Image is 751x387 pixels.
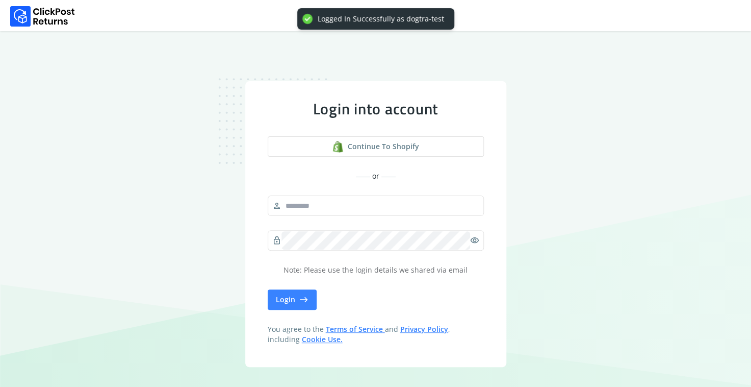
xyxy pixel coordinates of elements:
div: Login into account [268,100,484,118]
span: east [299,293,308,307]
p: Note: Please use the login details we shared via email [268,265,484,275]
button: Login east [268,289,317,310]
img: shopify logo [332,141,344,153]
a: shopify logoContinue to shopify [268,136,484,157]
img: Logo [10,6,75,27]
a: Privacy Policy [400,324,448,334]
span: visibility [470,233,479,248]
button: Continue to shopify [268,136,484,157]
span: You agree to the and , including [268,324,484,345]
a: Terms of Service [326,324,385,334]
span: lock [272,233,281,248]
a: Cookie Use. [302,334,343,344]
span: person [272,199,281,213]
span: Continue to shopify [348,141,419,152]
div: Logged In Successfully as dogtra-test [318,14,444,23]
div: or [268,171,484,181]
